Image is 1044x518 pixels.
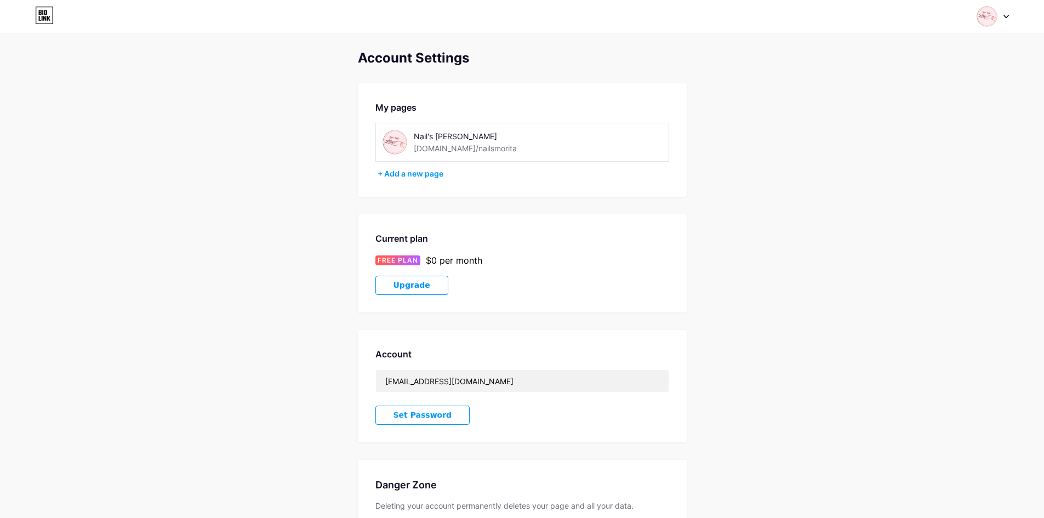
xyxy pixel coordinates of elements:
div: Danger Zone [375,477,669,492]
input: Email [376,370,669,392]
div: Deleting your account permanently deletes your page and all your data. [375,501,669,510]
div: Nail's [PERSON_NAME] [414,130,569,142]
span: Upgrade [393,281,430,290]
div: [DOMAIN_NAME]/nailsmorita [414,143,517,154]
div: My pages [375,101,669,114]
img: nailsmorita [383,130,407,155]
button: Upgrade [375,276,448,295]
img: Gabriela Mora [977,6,997,27]
div: + Add a new page [378,168,669,179]
div: Account [375,348,669,361]
span: Set Password [393,411,452,420]
div: Current plan [375,232,669,245]
div: $0 per month [426,254,482,267]
span: FREE PLAN [378,255,418,265]
button: Set Password [375,406,470,425]
div: Account Settings [358,50,687,66]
